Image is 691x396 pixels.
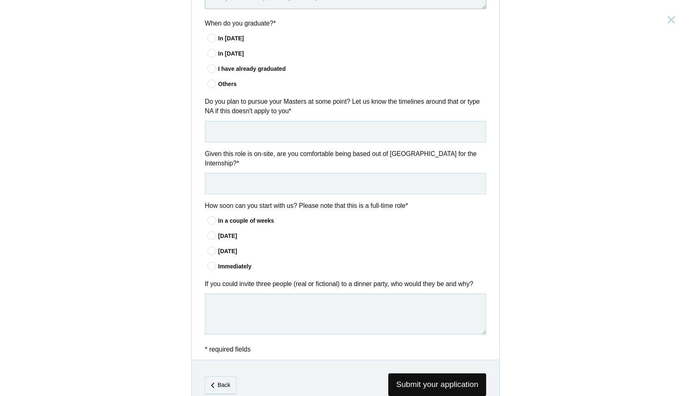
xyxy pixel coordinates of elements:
[218,247,486,256] div: [DATE]
[218,80,486,89] div: Others
[218,232,486,240] div: [DATE]
[218,34,486,43] div: In [DATE]
[218,217,486,225] div: In a couple of weeks
[218,262,486,271] div: Immediately
[205,97,486,116] label: Do you plan to pursue your Masters at some point? Let us know the timelines around that or type N...
[218,49,486,58] div: In [DATE]
[218,382,230,388] em: Back
[205,19,486,28] label: When do you graduate?
[205,201,486,210] label: How soon can you start with us? Please note that this is a full-time role
[388,373,486,396] span: Submit your application
[205,149,486,168] label: Given this role is on-site, are you comfortable being based out of [GEOGRAPHIC_DATA] for the Inte...
[205,279,486,289] label: If you could invite three people (real or fictional) to a dinner party, who would they be and why?
[218,65,486,73] div: I have already graduated
[205,346,250,353] span: * required fields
